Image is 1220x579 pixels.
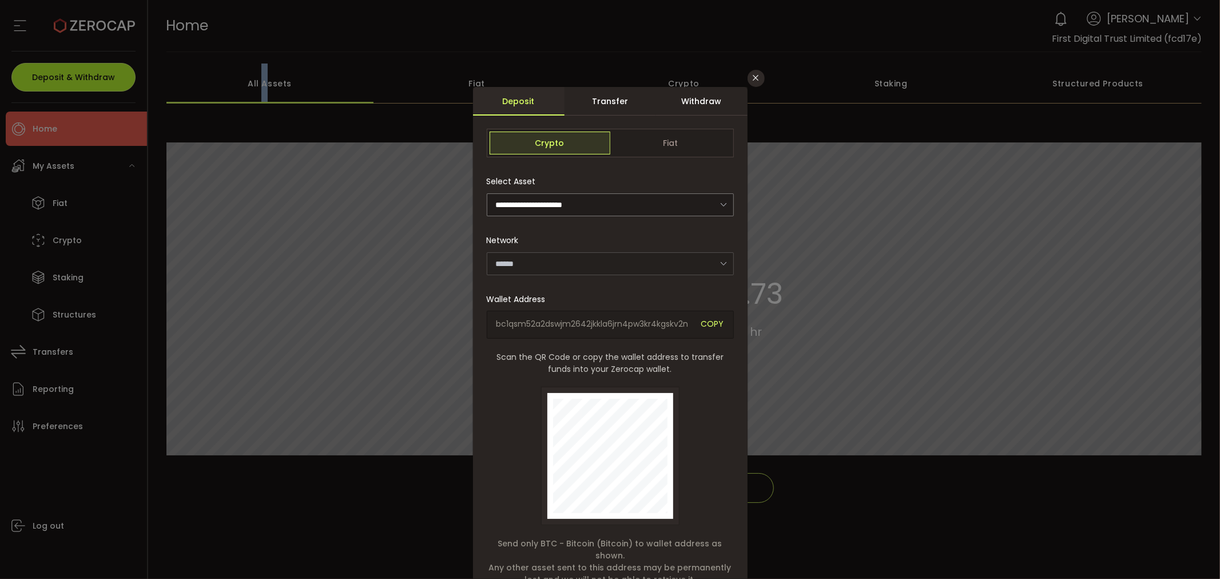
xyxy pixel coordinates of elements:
[487,351,734,375] span: Scan the QR Code or copy the wallet address to transfer funds into your Zerocap wallet.
[1163,524,1220,579] iframe: Chat Widget
[496,318,693,331] span: bc1qsm52a2dswjm2642jkkla6jrn4pw3kr4kgskv2n
[490,132,610,154] span: Crypto
[656,87,748,116] div: Withdraw
[701,318,724,331] span: COPY
[610,132,731,154] span: Fiat
[565,87,656,116] div: Transfer
[748,70,765,87] button: Close
[473,87,565,116] div: Deposit
[487,235,526,246] label: Network
[487,294,553,305] label: Wallet Address
[487,538,734,562] span: Send only BTC - Bitcoin (Bitcoin) to wallet address as shown.
[487,176,543,187] label: Select Asset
